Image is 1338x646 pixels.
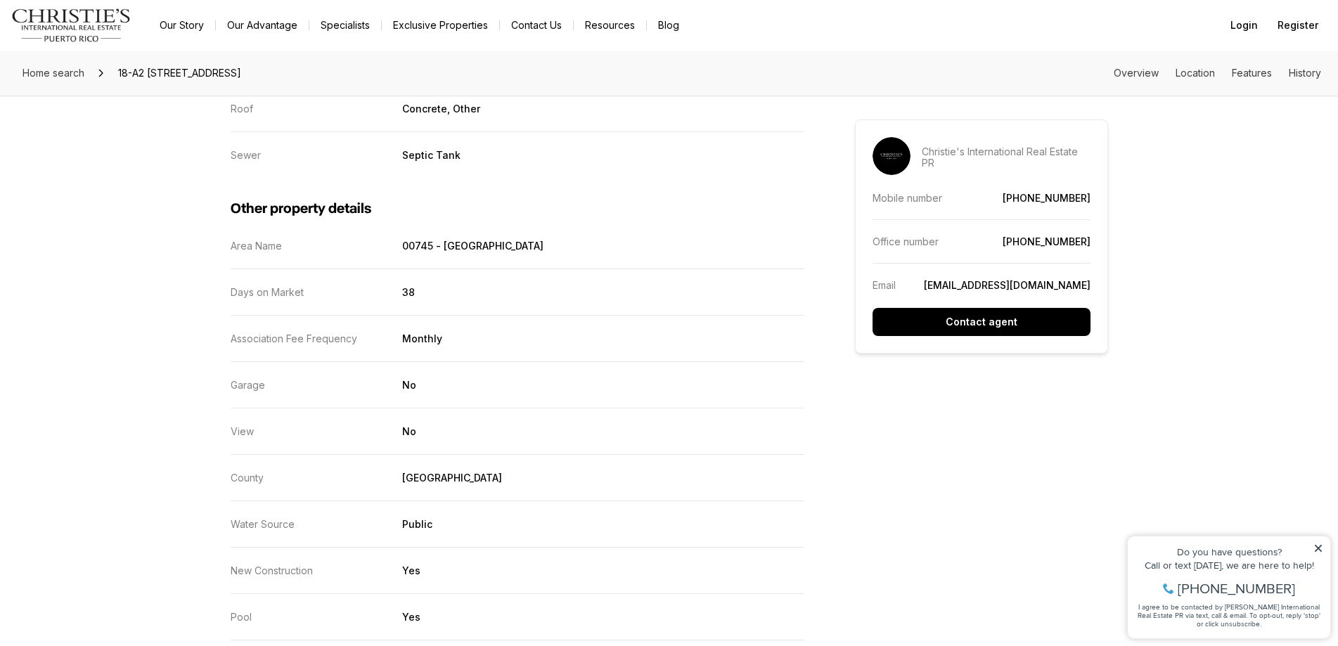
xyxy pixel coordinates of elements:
[216,15,309,35] a: Our Advantage
[647,15,690,35] a: Blog
[402,564,420,576] p: Yes
[148,15,215,35] a: Our Story
[11,8,131,42] img: logo
[309,15,381,35] a: Specialists
[1176,67,1215,79] a: Skip to: Location
[382,15,499,35] a: Exclusive Properties
[500,15,573,35] button: Contact Us
[402,332,442,344] p: Monthly
[231,286,304,298] p: Days on Market
[1230,20,1258,31] span: Login
[402,425,416,437] p: No
[402,518,432,530] p: Public
[1289,67,1321,79] a: Skip to: History
[922,146,1091,169] p: Christie's International Real Estate PR
[946,316,1017,328] p: Contact agent
[231,425,254,437] p: View
[231,240,282,252] p: Area Name
[1114,67,1159,79] a: Skip to: Overview
[1278,20,1318,31] span: Register
[1269,11,1327,39] button: Register
[574,15,646,35] a: Resources
[924,279,1091,291] a: [EMAIL_ADDRESS][DOMAIN_NAME]
[1114,67,1321,79] nav: Page section menu
[231,149,261,161] p: Sewer
[402,149,461,161] p: Septic Tank
[402,379,416,391] p: No
[231,518,295,530] p: Water Source
[402,472,502,484] p: [GEOGRAPHIC_DATA]
[112,62,247,84] span: 18-A2 [STREET_ADDRESS]
[58,66,175,80] span: [PHONE_NUMBER]
[873,279,896,291] p: Email
[402,286,415,298] p: 38
[1222,11,1266,39] button: Login
[1003,235,1091,247] a: [PHONE_NUMBER]
[17,62,90,84] a: Home search
[231,472,264,484] p: County
[231,332,357,344] p: Association Fee Frequency
[15,45,203,55] div: Call or text [DATE], we are here to help!
[231,103,253,115] p: Roof
[231,564,313,576] p: New Construction
[22,67,84,79] span: Home search
[873,192,942,204] p: Mobile number
[402,103,480,115] p: Concrete, Other
[231,379,265,391] p: Garage
[1232,67,1272,79] a: Skip to: Features
[231,611,252,623] p: Pool
[873,235,939,247] p: Office number
[873,308,1091,336] button: Contact agent
[18,86,200,113] span: I agree to be contacted by [PERSON_NAME] International Real Estate PR via text, call & email. To ...
[1003,192,1091,204] a: [PHONE_NUMBER]
[231,200,804,217] h3: Other property details
[402,611,420,623] p: Yes
[15,32,203,41] div: Do you have questions?
[402,240,543,252] p: 00745 - [GEOGRAPHIC_DATA]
